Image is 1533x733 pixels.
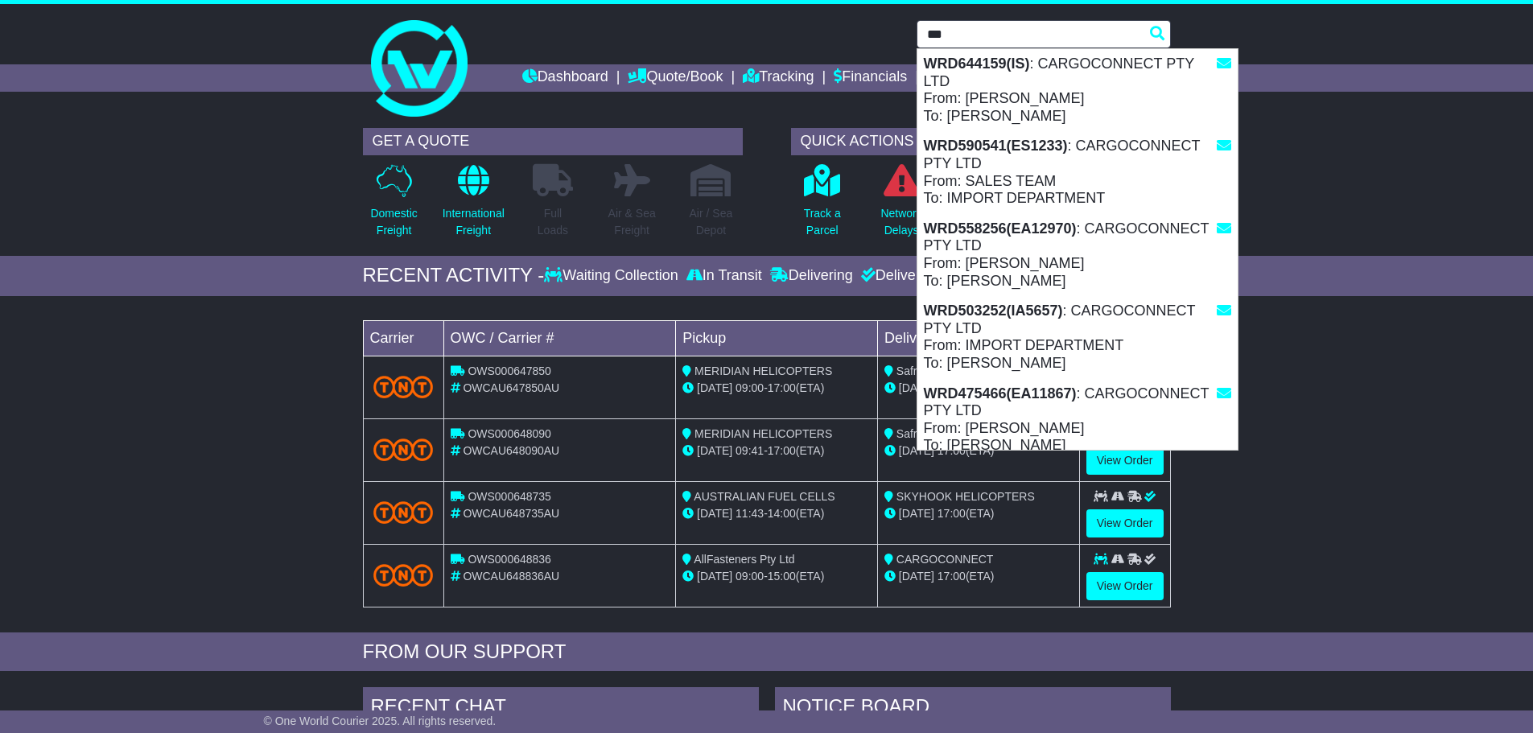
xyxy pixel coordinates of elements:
p: Network Delays [880,205,921,239]
div: - (ETA) [682,505,871,522]
span: OWCAU647850AU [463,381,559,394]
span: [DATE] [899,570,934,583]
a: Track aParcel [803,163,842,248]
div: : CARGOCONNECT PTY LTD From: IMPORT DEPARTMENT To: [PERSON_NAME] [917,296,1238,378]
p: International Freight [443,205,505,239]
span: [DATE] [697,570,732,583]
td: Pickup [676,320,878,356]
span: OWS000648090 [468,427,551,440]
td: Carrier [363,320,443,356]
span: 15:00 [768,570,796,583]
img: TNT_Domestic.png [373,501,434,523]
span: AUSTRALIAN FUEL CELLS [694,490,834,503]
div: - (ETA) [682,568,871,585]
a: Financials [834,64,907,92]
div: RECENT CHAT [363,687,759,731]
span: 14:00 [768,507,796,520]
span: OWS000648735 [468,490,551,503]
div: : CARGOCONNECT PTY LTD From: SALES TEAM To: IMPORT DEPARTMENT [917,131,1238,213]
span: OWS000647850 [468,364,551,377]
p: Track a Parcel [804,205,841,239]
span: OWCAU648735AU [463,507,559,520]
span: [DATE] [899,444,934,457]
div: GET A QUOTE [363,128,743,155]
div: : CARGOCONNECT PTY LTD From: [PERSON_NAME] To: [PERSON_NAME] [917,214,1238,296]
span: CARGOCONNECT [896,553,994,566]
a: NetworkDelays [880,163,922,248]
div: (ETA) [884,505,1073,522]
div: - (ETA) [682,443,871,459]
span: 09:00 [736,381,764,394]
strong: WRD503252(IA5657) [924,303,1063,319]
div: : CARGOCONNECT PTY LTD From: [PERSON_NAME] To: [PERSON_NAME] [917,379,1238,461]
a: Quote/Book [628,64,723,92]
div: Waiting Collection [544,267,682,285]
div: (ETA) [884,443,1073,459]
td: Delivery [877,320,1079,356]
span: [DATE] [697,507,732,520]
span: 17:00 [768,381,796,394]
p: Domestic Freight [370,205,417,239]
div: RECENT ACTIVITY - [363,264,545,287]
div: FROM OUR SUPPORT [363,640,1171,664]
span: AllFasteners Pty Ltd [694,553,794,566]
span: MERIDIAN HELICOPTERS [694,364,832,377]
div: (ETA) [884,380,1073,397]
span: [DATE] [899,381,934,394]
a: View Order [1086,509,1164,537]
span: Safran Helicopter Engines [896,364,1028,377]
strong: WRD590541(ES1233) [924,138,1068,154]
span: OWS000648836 [468,553,551,566]
span: [DATE] [697,381,732,394]
strong: WRD558256(EA12970) [924,220,1077,237]
strong: WRD475466(EA11867) [924,385,1077,402]
div: - (ETA) [682,380,871,397]
span: © One World Courier 2025. All rights reserved. [264,714,497,727]
a: View Order [1086,447,1164,475]
span: 09:00 [736,570,764,583]
p: Air & Sea Freight [608,205,656,239]
span: Safran Helicopter Engines [896,427,1028,440]
a: InternationalFreight [442,163,505,248]
div: Delivering [766,267,857,285]
strong: WRD644159(IS) [924,56,1030,72]
span: OWCAU648090AU [463,444,559,457]
span: SKYHOOK HELICOPTERS [896,490,1035,503]
div: : CARGOCONNECT PTY LTD From: [PERSON_NAME] To: [PERSON_NAME] [917,49,1238,131]
span: 17:00 [938,444,966,457]
span: 17:00 [768,444,796,457]
span: MERIDIAN HELICOPTERS [694,427,832,440]
img: TNT_Domestic.png [373,564,434,586]
p: Full Loads [533,205,573,239]
div: NOTICE BOARD [775,687,1171,731]
span: 17:00 [938,570,966,583]
div: QUICK ACTIONS [791,128,1171,155]
td: OWC / Carrier # [443,320,676,356]
span: 11:43 [736,507,764,520]
span: [DATE] [697,444,732,457]
img: TNT_Domestic.png [373,439,434,460]
p: Air / Sea Depot [690,205,733,239]
a: Dashboard [522,64,608,92]
div: Delivered [857,267,937,285]
span: OWCAU648836AU [463,570,559,583]
a: DomesticFreight [369,163,418,248]
a: View Order [1086,572,1164,600]
div: (ETA) [884,568,1073,585]
img: TNT_Domestic.png [373,376,434,397]
span: [DATE] [899,507,934,520]
div: In Transit [682,267,766,285]
span: 09:41 [736,444,764,457]
a: Tracking [743,64,814,92]
span: 17:00 [938,507,966,520]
